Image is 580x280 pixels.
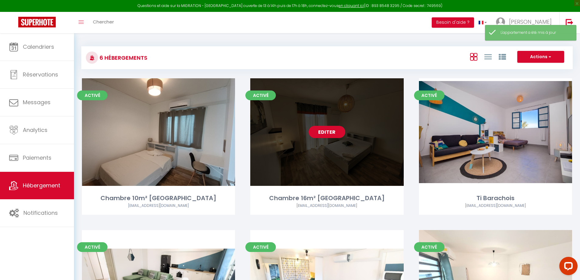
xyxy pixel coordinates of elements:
span: Activé [245,90,276,100]
a: Chercher [88,12,118,33]
img: logout [566,19,573,26]
a: Editer [309,126,345,138]
span: Chercher [93,19,114,25]
div: Airbnb [82,203,235,209]
div: Airbnb [419,203,572,209]
iframe: LiveChat chat widget [554,254,580,280]
span: [PERSON_NAME] [509,18,552,26]
a: en cliquant ici [339,3,364,8]
button: Besoin d'aide ? [432,17,474,28]
img: Super Booking [18,17,56,27]
span: Réservations [23,71,58,78]
span: Activé [77,242,107,252]
span: Activé [414,90,445,100]
span: Activé [77,90,107,100]
span: Calendriers [23,43,54,51]
a: Vue par Groupe [499,51,506,62]
a: Vue en Box [470,51,477,62]
span: Analytics [23,126,47,134]
span: Messages [23,98,51,106]
div: Ti Barachois [419,193,572,203]
a: Editer [140,126,177,138]
span: Activé [414,242,445,252]
span: Hébergement [23,182,60,189]
span: Notifications [23,209,58,217]
span: Paiements [23,154,51,161]
span: Activé [245,242,276,252]
button: Actions [517,51,564,63]
img: ... [496,17,505,27]
a: Editer [477,126,514,138]
h3: 6 Hébergements [98,51,147,65]
div: Airbnb [250,203,403,209]
div: Chambre 10m² [GEOGRAPHIC_DATA] [82,193,235,203]
div: Chambre 16m² [GEOGRAPHIC_DATA] [250,193,403,203]
div: L'appartement a été mis à jour [501,30,570,36]
a: ... [PERSON_NAME] [491,12,559,33]
a: Vue en Liste [484,51,492,62]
